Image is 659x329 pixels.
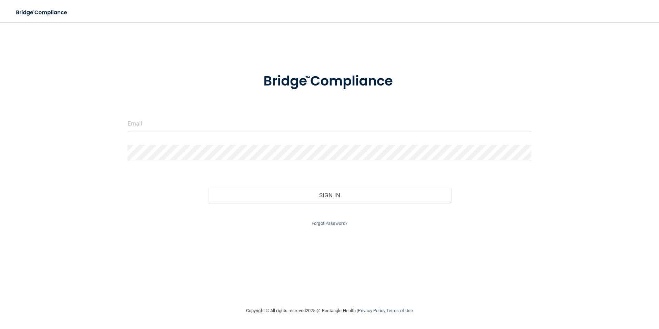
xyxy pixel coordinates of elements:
[249,63,410,99] img: bridge_compliance_login_screen.278c3ca4.svg
[312,221,347,226] a: Forgot Password?
[208,188,451,203] button: Sign In
[128,116,532,131] input: Email
[386,308,413,313] a: Terms of Use
[10,6,74,20] img: bridge_compliance_login_screen.278c3ca4.svg
[204,300,455,322] div: Copyright © All rights reserved 2025 @ Rectangle Health | |
[358,308,385,313] a: Privacy Policy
